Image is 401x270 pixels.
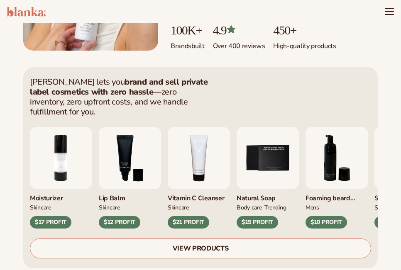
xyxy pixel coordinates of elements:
p: Over 400 reviews [213,37,265,51]
div: 2 / 9 [30,127,92,229]
div: $15 PROFIT [237,216,278,229]
div: Lip Balm [99,189,161,203]
div: Foaming beard wash [306,189,368,203]
div: Natural Soap [237,189,299,203]
div: Skincare [168,203,189,212]
a: VIEW PRODUCTS [30,238,371,258]
div: $21 PROFIT [168,216,209,229]
strong: brand and sell private label cosmetics with zero hassle [30,76,208,97]
img: Nature bar of soap. [237,127,299,189]
summary: Menu [384,7,394,17]
img: Foaming beard wash. [306,127,368,189]
img: Moisturizing lotion. [30,127,92,189]
div: SKINCARE [99,203,120,212]
div: SKINCARE [30,203,51,212]
div: 4 / 9 [168,127,230,229]
div: mens [306,203,319,212]
div: 3 / 9 [99,127,161,229]
div: 6 / 9 [306,127,368,229]
img: Vitamin c cleanser. [168,127,230,189]
img: logo [7,7,46,17]
div: BODY Care [237,203,262,212]
p: High-quality products [273,37,336,51]
div: $12 PROFIT [99,216,140,229]
img: Smoothing lip balm. [99,127,161,189]
p: 4.9 [213,23,265,37]
div: $17 PROFIT [30,216,71,229]
div: 5 / 9 [237,127,299,229]
p: [PERSON_NAME] lets you —zero inventory, zero upfront costs, and we handle fulfillment for you. [30,77,208,117]
div: Vitamin C Cleanser [168,189,230,203]
div: SKINCARE [374,203,396,212]
p: 100K+ [171,23,205,37]
div: TRENDING [264,203,286,212]
p: 450+ [273,23,336,37]
div: Moisturizer [30,189,92,203]
p: Brands built [171,37,205,51]
div: $10 PROFIT [306,216,347,229]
